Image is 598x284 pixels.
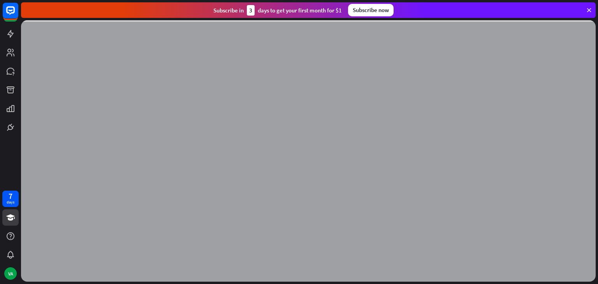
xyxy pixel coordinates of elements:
div: 7 [9,193,12,200]
div: 3 [247,5,255,16]
div: Subscribe now [348,4,394,16]
div: VA [4,267,17,280]
a: 7 days [2,191,19,207]
div: days [7,200,14,205]
div: Subscribe in days to get your first month for $1 [213,5,342,16]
